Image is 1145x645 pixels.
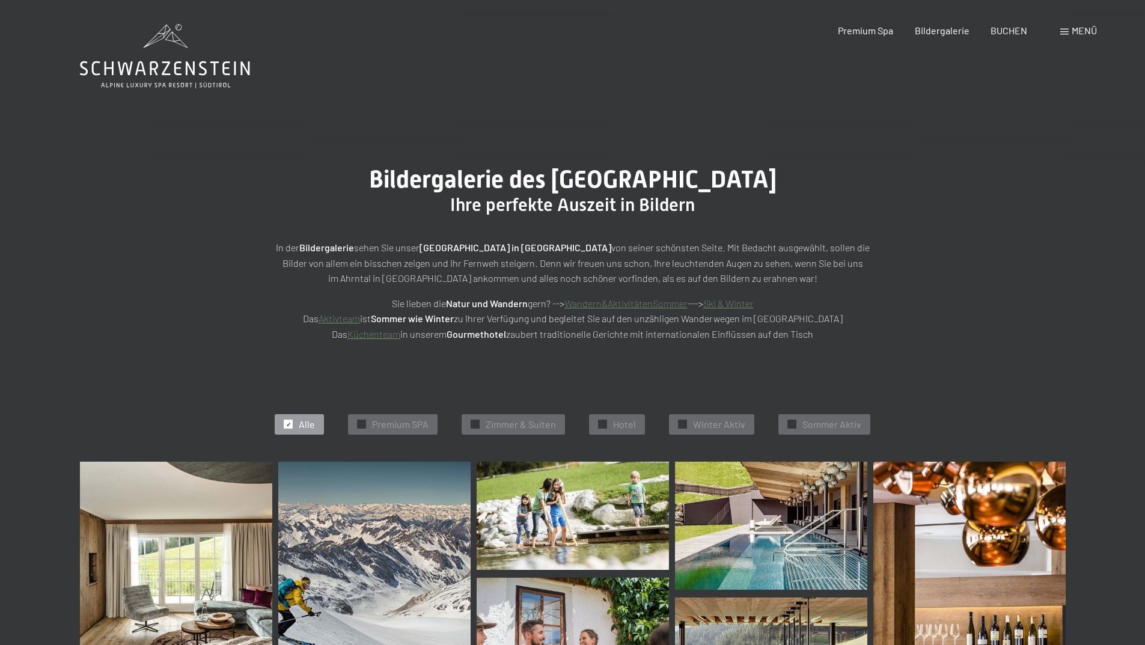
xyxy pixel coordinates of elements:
a: Premium Spa [838,25,893,36]
p: Sie lieben die gern? --> ---> Das ist zu Ihrer Verfügung und begleitet Sie auf den unzähligen Wan... [272,296,873,342]
strong: Bildergalerie [299,242,354,253]
a: Wandern&AktivitätenSommer [564,298,688,309]
a: Ski & Winter [703,298,754,309]
span: Alle [299,418,315,431]
span: Sommer Aktiv [802,418,861,431]
span: Bildergalerie des [GEOGRAPHIC_DATA] [369,165,777,194]
strong: Natur und Wandern [446,298,528,309]
img: Bildergalerie [477,462,669,570]
img: Bildergalerie [675,462,867,590]
p: In der sehen Sie unser von seiner schönsten Seite. Mit Bedacht ausgewählt, sollen die Bilder von ... [272,240,873,286]
span: ✓ [680,420,685,429]
a: BUCHEN [991,25,1027,36]
span: Menü [1072,25,1097,36]
a: Küchenteam [347,328,400,340]
span: Hotel [613,418,636,431]
span: ✓ [286,420,291,429]
span: Winter Aktiv [693,418,745,431]
strong: Gourmethotel [447,328,506,340]
span: Premium SPA [372,418,429,431]
span: ✓ [359,420,364,429]
a: Bildergalerie [915,25,969,36]
strong: Sommer wie Winter [371,313,454,324]
span: Ihre perfekte Auszeit in Bildern [450,194,695,215]
a: Aktivteam [319,313,360,324]
span: Zimmer & Suiten [486,418,556,431]
span: ✓ [600,420,605,429]
span: ✓ [473,420,478,429]
span: ✓ [790,420,795,429]
strong: [GEOGRAPHIC_DATA] in [GEOGRAPHIC_DATA] [420,242,611,253]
